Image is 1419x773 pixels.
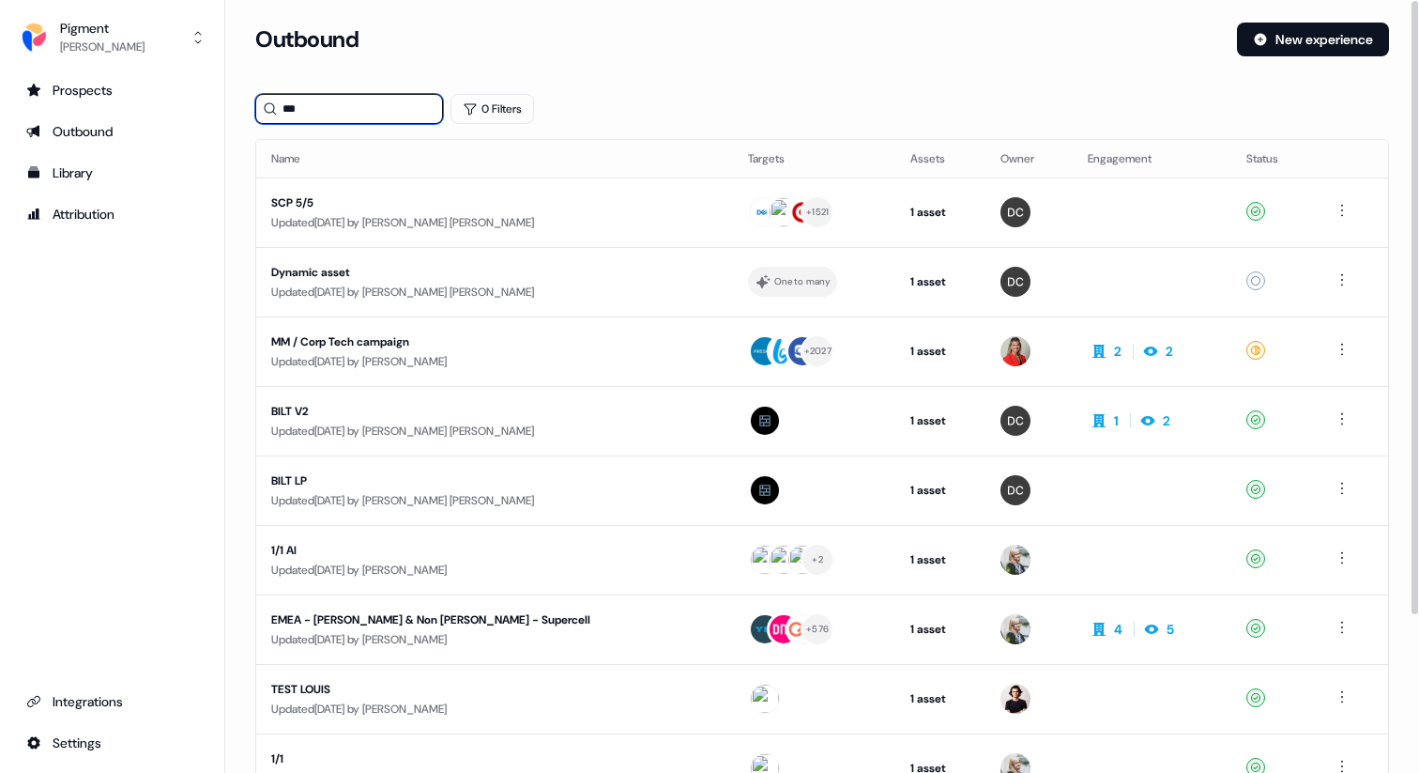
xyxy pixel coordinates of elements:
a: Go to prospects [15,75,209,105]
div: + 576 [806,621,829,638]
img: Louis [1000,684,1030,714]
img: Caroline [1000,336,1030,366]
a: Go to integrations [15,687,209,717]
th: Assets [895,140,985,178]
div: 2 [1114,342,1121,361]
div: Integrations [26,692,198,711]
th: Owner [985,140,1073,178]
div: MM / Corp Tech campaign [271,332,626,351]
a: Go to integrations [15,728,209,758]
th: Name [256,140,733,178]
div: Updated [DATE] by [PERSON_NAME] [PERSON_NAME] [271,213,718,232]
div: SCP 5/5 [271,193,626,212]
div: 5 [1167,620,1174,639]
div: Updated [DATE] by [PERSON_NAME] [PERSON_NAME] [271,491,718,510]
div: + 1521 [806,204,829,221]
div: Prospects [26,81,198,100]
div: EMEA - [PERSON_NAME] & Non [PERSON_NAME] - Supercell [271,611,626,629]
div: Library [26,163,198,182]
img: Dawes [1000,406,1030,436]
div: + 2 [812,551,823,568]
div: Attribution [26,205,198,224]
div: TEST LOUIS [271,680,626,699]
button: Pigment[PERSON_NAME] [15,15,209,60]
a: Go to outbound experience [15,116,209,147]
img: Dawes [1000,267,1030,297]
img: Ludmilla [1000,614,1030,644]
div: + 2027 [804,343,832,360]
th: Targets [733,140,895,178]
div: BILT LP [271,472,626,490]
button: New experience [1237,23,1389,56]
button: 0 Filters [450,94,534,124]
a: Go to attribution [15,199,209,229]
img: Dawes [1000,475,1030,505]
div: 1 asset [910,203,970,222]
div: 1 asset [910,272,970,291]
th: Engagement [1073,140,1231,178]
img: Dawes [1000,197,1030,227]
div: Dynamic asset [271,263,626,282]
div: Pigment [60,19,145,38]
div: Updated [DATE] by [PERSON_NAME] [PERSON_NAME] [271,283,718,301]
a: Go to templates [15,158,209,188]
div: 2 [1163,411,1170,430]
div: One to many [774,273,830,290]
div: 1 asset [910,550,970,569]
div: 2 [1166,342,1173,361]
div: 1 asset [910,411,970,430]
div: Updated [DATE] by [PERSON_NAME] [271,700,718,719]
div: 1 asset [910,342,970,361]
div: Outbound [26,122,198,141]
div: 1 asset [910,481,970,500]
img: Ludmilla [1000,545,1030,575]
div: 1/1 [271,750,626,768]
div: BILT V2 [271,402,626,421]
div: Updated [DATE] by [PERSON_NAME] [PERSON_NAME] [271,422,718,441]
th: Status [1231,140,1316,178]
div: [PERSON_NAME] [60,38,145,56]
div: Updated [DATE] by [PERSON_NAME] [271,630,718,649]
div: Updated [DATE] by [PERSON_NAME] [271,561,718,580]
div: 1 [1114,411,1119,430]
div: 4 [1114,620,1122,639]
div: Settings [26,734,198,752]
div: 1 asset [910,689,970,708]
div: 1/1 AI [271,541,626,560]
div: Updated [DATE] by [PERSON_NAME] [271,352,718,371]
div: 1 asset [910,620,970,639]
h3: Outbound [255,25,359,54]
